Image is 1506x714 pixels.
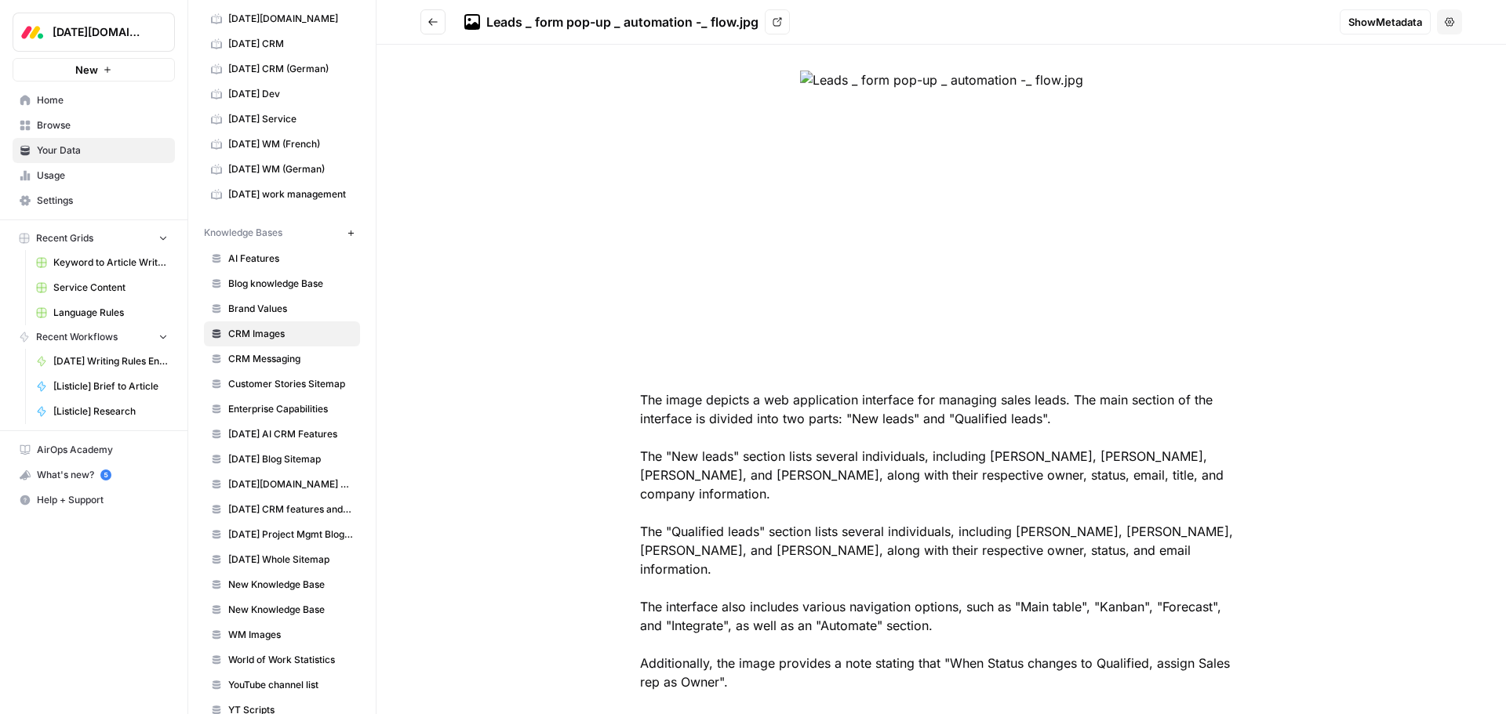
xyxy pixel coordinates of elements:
[36,330,118,344] span: Recent Workflows
[204,31,360,56] a: [DATE] CRM
[228,477,353,491] span: [DATE][DOMAIN_NAME] AI offering
[13,138,175,163] a: Your Data
[204,182,360,207] a: [DATE] work management
[13,88,175,113] a: Home
[204,346,360,371] a: CRM Messaging
[204,82,360,107] a: [DATE] Dev
[204,472,360,497] a: [DATE][DOMAIN_NAME] AI offering
[53,281,168,295] span: Service Content
[53,404,168,419] span: [Listicle] Research
[228,603,353,617] span: New Knowledge Base
[204,157,360,182] a: [DATE] WM (German)
[228,137,353,151] span: [DATE] WM (French)
[53,379,168,393] span: [Listicle] Brief to Article
[18,18,46,46] img: Monday.com Logo
[13,462,175,487] button: What's new? 5
[228,653,353,667] span: World of Work Statistics
[228,527,353,542] span: [DATE] Project Mgmt Blog Sitemap
[104,471,107,479] text: 5
[13,227,175,250] button: Recent Grids
[228,87,353,101] span: [DATE] Dev
[1340,9,1431,34] button: ShowMetadata
[13,163,175,188] a: Usage
[204,246,360,271] a: AI Features
[204,647,360,672] a: World of Work Statistics
[29,349,175,374] a: [DATE] Writing Rules Enforcer 🔨
[204,296,360,321] a: Brand Values
[204,522,360,547] a: [DATE] Project Mgmt Blog Sitemap
[204,547,360,572] a: [DATE] Whole Sitemap
[204,6,360,31] a: [DATE][DOMAIN_NAME]
[53,306,168,320] span: Language Rules
[800,71,1083,371] img: Leads _ form pop-up _ automation -_ flow.jpg
[228,628,353,642] span: WM Images
[204,672,360,698] a: YouTube channel list
[204,321,360,346] a: CRM Images
[1348,14,1422,30] span: Show Metadata
[228,162,353,176] span: [DATE] WM (German)
[204,447,360,472] a: [DATE] Blog Sitemap
[228,302,353,316] span: Brand Values
[37,118,168,132] span: Browse
[228,277,353,291] span: Blog knowledge Base
[228,678,353,692] span: YouTube channel list
[228,553,353,567] span: [DATE] Whole Sitemap
[204,56,360,82] a: [DATE] CRM (German)
[204,622,360,647] a: WM Images
[37,194,168,208] span: Settings
[228,12,353,26] span: [DATE][DOMAIN_NAME]
[53,354,168,368] span: [DATE] Writing Rules Enforcer 🔨
[228,327,353,341] span: CRM Images
[100,469,111,480] a: 5
[204,497,360,522] a: [DATE] CRM features and use cases
[204,422,360,447] a: [DATE] AI CRM Features
[228,377,353,391] span: Customer Stories Sitemap
[228,402,353,416] span: Enterprise Capabilities
[13,325,175,349] button: Recent Workflows
[29,300,175,325] a: Language Rules
[204,371,360,397] a: Customer Stories Sitemap
[37,169,168,183] span: Usage
[13,58,175,82] button: New
[228,578,353,592] span: New Knowledge Base
[29,250,175,275] a: Keyword to Article Writer Grid
[420,9,446,34] button: Go back
[13,463,174,487] div: What's new?
[204,226,282,240] span: Knowledge Bases
[228,112,353,126] span: [DATE] Service
[13,437,175,462] a: AirOps Academy
[13,188,175,213] a: Settings
[228,452,353,466] span: [DATE] Blog Sitemap
[204,572,360,597] a: New Knowledge Base
[29,374,175,399] a: [Listicle] Brief to Article
[228,502,353,516] span: [DATE] CRM features and use cases
[37,443,168,457] span: AirOps Academy
[228,62,353,76] span: [DATE] CRM (German)
[228,352,353,366] span: CRM Messaging
[29,399,175,424] a: [Listicle] Research
[37,93,168,107] span: Home
[228,427,353,441] span: [DATE] AI CRM Features
[37,493,168,507] span: Help + Support
[75,62,98,78] span: New
[37,143,168,158] span: Your Data
[204,132,360,157] a: [DATE] WM (French)
[29,275,175,300] a: Service Content
[486,13,758,31] div: Leads _ form pop-up _ automation -_ flow.jpg
[228,37,353,51] span: [DATE] CRM
[13,13,175,52] button: Workspace: Monday.com
[53,256,168,270] span: Keyword to Article Writer Grid
[228,252,353,266] span: AI Features
[204,597,360,622] a: New Knowledge Base
[53,24,147,40] span: [DATE][DOMAIN_NAME]
[228,187,353,201] span: [DATE] work management
[204,271,360,296] a: Blog knowledge Base
[204,107,360,132] a: [DATE] Service
[204,397,360,422] a: Enterprise Capabilities
[13,487,175,513] button: Help + Support
[13,113,175,138] a: Browse
[36,231,93,245] span: Recent Grids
